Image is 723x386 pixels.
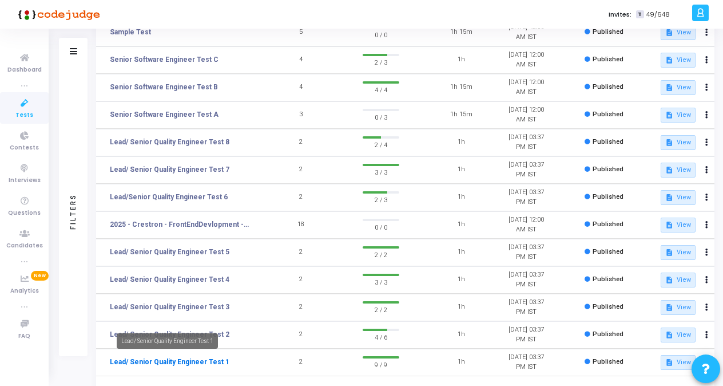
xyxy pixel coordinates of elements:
span: 4 / 6 [363,331,399,342]
span: Published [593,248,623,255]
a: Lead/ Senior Quality Engineer Test 5 [110,247,229,257]
td: [DATE] 03:37 PM IST [494,321,558,349]
a: Lead/ Senior Quality Engineer Test 4 [110,274,229,285]
td: [DATE] 03:37 PM IST [494,129,558,156]
mat-icon: description [665,166,673,174]
td: 1h 15m [429,19,494,46]
mat-icon: description [665,331,673,339]
td: [DATE] 03:37 PM IST [494,239,558,266]
span: Published [593,275,623,283]
td: 1h 15m [429,101,494,129]
td: 4 [268,74,333,101]
span: 2 / 4 [363,139,399,150]
td: 2 [268,266,333,294]
span: Published [593,193,623,200]
td: 1h [429,46,494,74]
td: 2 [268,239,333,266]
a: Lead/ Senior Quality Engineer Test 8 [110,137,229,147]
mat-icon: description [665,139,673,147]
td: 1h [429,266,494,294]
span: Contests [10,143,39,153]
td: 1h [429,184,494,211]
div: Filters [68,148,78,274]
span: 49/648 [646,10,670,19]
mat-icon: description [665,84,673,92]
span: Published [593,220,623,228]
a: Senior Software Engineer Test B [110,82,218,92]
td: 1h 15m [429,74,494,101]
td: [DATE] 12:00 AM IST [494,101,558,129]
span: 0 / 0 [363,221,399,233]
a: Senior Software Engineer Test A [110,109,219,120]
button: View [661,190,696,205]
td: 2 [268,349,333,376]
mat-icon: description [665,56,673,64]
span: Published [593,358,623,365]
span: Published [593,138,623,145]
td: [DATE] 12:00 AM IST [494,74,558,101]
td: [DATE] 03:37 PM IST [494,184,558,211]
span: 0 / 3 [363,111,399,123]
span: Dashboard [7,65,42,75]
a: Lead/ Senior Quality Engineer Test 7 [110,164,229,175]
mat-icon: description [665,249,673,257]
mat-icon: description [665,111,673,119]
td: 18 [268,211,333,239]
button: View [661,355,696,370]
span: Published [593,330,623,338]
td: 1h [429,211,494,239]
a: Senior Software Engineer Test C [110,54,219,65]
td: 1h [429,294,494,321]
button: View [661,135,696,150]
span: Published [593,166,623,173]
a: Lead/ Senior Quality Engineer Test 3 [110,302,229,312]
button: View [661,25,696,40]
span: Candidates [6,241,43,251]
div: Lead/ Senior Quality Engineer Test 1 [117,333,218,349]
td: 2 [268,294,333,321]
a: Lead/Senior Quality Engineer Test 6 [110,192,228,202]
td: 1h [429,129,494,156]
button: View [661,245,696,260]
button: View [661,218,696,233]
span: Published [593,303,623,310]
td: 1h [429,349,494,376]
span: Analytics [10,286,39,296]
a: Lead/ Senior Quality Engineer Test 1 [110,357,229,367]
td: [DATE] 03:37 PM IST [494,266,558,294]
td: [DATE] 12:00 AM IST [494,211,558,239]
td: [DATE] 12:00 AM IST [494,19,558,46]
span: 0 / 0 [363,29,399,40]
td: 5 [268,19,333,46]
span: Published [593,28,623,36]
span: New [31,271,49,281]
td: [DATE] 03:37 PM IST [494,349,558,376]
td: 2 [268,184,333,211]
mat-icon: description [665,304,673,312]
mat-icon: description [665,221,673,229]
td: [DATE] 03:37 PM IST [494,294,558,321]
button: View [661,300,696,315]
span: 4 / 4 [363,84,399,95]
td: 4 [268,46,333,74]
td: [DATE] 12:00 AM IST [494,46,558,74]
mat-icon: description [665,276,673,284]
td: 1h [429,321,494,349]
mat-icon: description [665,29,673,37]
button: View [661,53,696,68]
span: 2 / 3 [363,56,399,68]
a: 2025 - Crestron - FrontEndDevlopment - Coding-Test 2 [110,219,249,230]
mat-icon: description [665,194,673,202]
a: Sample Test [110,27,151,37]
td: 1h [429,156,494,184]
span: Published [593,83,623,90]
span: Interviews [9,176,41,186]
img: logo [14,3,100,26]
span: Published [593,111,623,118]
td: 3 [268,101,333,129]
span: T [636,10,643,19]
button: View [661,108,696,123]
button: View [661,328,696,342]
span: Questions [8,208,41,218]
td: 2 [268,129,333,156]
